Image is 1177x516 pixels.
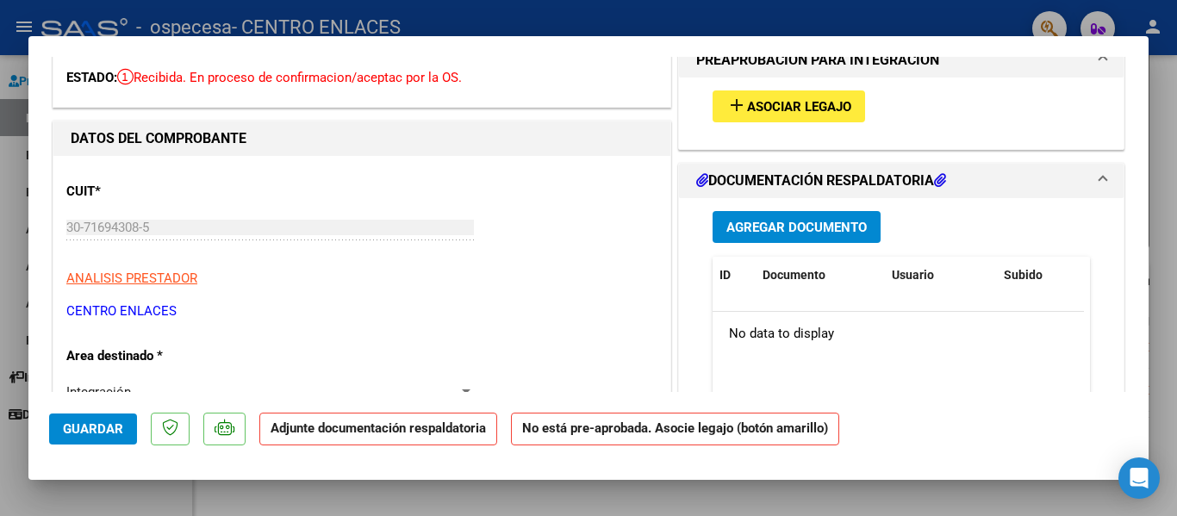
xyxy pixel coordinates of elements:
[66,384,131,400] span: Integración
[66,270,197,286] span: ANALISIS PRESTADOR
[679,78,1124,149] div: PREAPROBACIÓN PARA INTEGRACION
[747,99,851,115] span: Asociar Legajo
[713,257,756,294] datatable-header-cell: ID
[696,50,939,71] h1: PREAPROBACIÓN PARA INTEGRACION
[892,268,934,282] span: Usuario
[713,211,881,243] button: Agregar Documento
[1004,268,1043,282] span: Subido
[66,346,244,366] p: Area destinado *
[756,257,885,294] datatable-header-cell: Documento
[1083,257,1169,294] datatable-header-cell: Acción
[63,421,123,437] span: Guardar
[726,220,867,235] span: Agregar Documento
[997,257,1083,294] datatable-header-cell: Subido
[271,420,486,436] strong: Adjunte documentación respaldatoria
[1118,457,1160,499] div: Open Intercom Messenger
[679,43,1124,78] mat-expansion-panel-header: PREAPROBACIÓN PARA INTEGRACION
[66,182,244,202] p: CUIT
[726,95,747,115] mat-icon: add
[763,268,825,282] span: Documento
[117,70,462,85] span: Recibida. En proceso de confirmacion/aceptac por la OS.
[66,70,117,85] span: ESTADO:
[71,130,246,146] strong: DATOS DEL COMPROBANTE
[49,413,137,445] button: Guardar
[713,90,865,122] button: Asociar Legajo
[511,413,839,446] strong: No está pre-aprobada. Asocie legajo (botón amarillo)
[696,171,946,191] h1: DOCUMENTACIÓN RESPALDATORIA
[719,268,731,282] span: ID
[713,312,1084,355] div: No data to display
[66,302,657,321] p: CENTRO ENLACES
[885,257,997,294] datatable-header-cell: Usuario
[679,164,1124,198] mat-expansion-panel-header: DOCUMENTACIÓN RESPALDATORIA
